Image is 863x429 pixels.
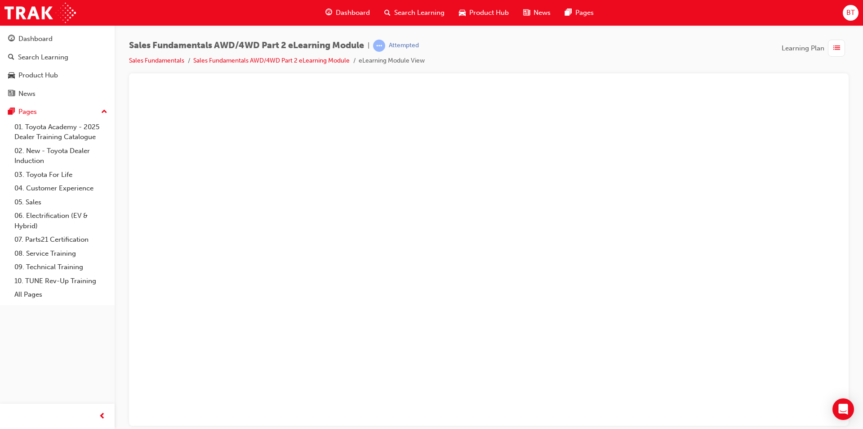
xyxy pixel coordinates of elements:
a: 08. Service Training [11,247,111,261]
span: BT [846,8,855,18]
span: pages-icon [565,7,572,18]
a: 02. New - Toyota Dealer Induction [11,144,111,168]
span: news-icon [523,7,530,18]
div: News [18,89,36,99]
div: Attempted [389,41,419,50]
span: prev-icon [99,411,106,422]
span: search-icon [8,54,14,62]
span: Dashboard [336,8,370,18]
button: Learning Plan [782,40,849,57]
a: car-iconProduct Hub [452,4,516,22]
button: DashboardSearch LearningProduct HubNews [4,29,111,104]
a: 10. TUNE Rev-Up Training [11,274,111,288]
span: list-icon [833,43,840,54]
a: Dashboard [4,31,111,47]
span: car-icon [8,72,15,80]
span: guage-icon [8,35,15,43]
span: up-icon [101,106,107,118]
button: Pages [4,104,111,120]
a: Product Hub [4,67,111,84]
a: guage-iconDashboard [318,4,377,22]
a: News [4,86,111,102]
span: guage-icon [325,7,332,18]
a: 03. Toyota For Life [11,168,111,182]
a: pages-iconPages [558,4,601,22]
a: news-iconNews [516,4,558,22]
span: | [368,41,369,51]
span: Learning Plan [782,43,824,54]
a: Search Learning [4,49,111,66]
span: learningRecordVerb_ATTEMPT-icon [373,40,385,52]
a: 07. Parts21 Certification [11,233,111,247]
a: 04. Customer Experience [11,181,111,195]
div: Open Intercom Messenger [832,398,854,420]
div: Pages [18,107,37,117]
a: Sales Fundamentals AWD/4WD Part 2 eLearning Module [193,57,350,64]
span: News [534,8,551,18]
a: All Pages [11,288,111,302]
a: 09. Technical Training [11,260,111,274]
div: Search Learning [18,52,68,63]
div: Product Hub [18,70,58,81]
div: Dashboard [18,34,53,44]
a: 01. Toyota Academy - 2025 Dealer Training Catalogue [11,120,111,144]
li: eLearning Module View [359,56,425,66]
a: Sales Fundamentals [129,57,184,64]
a: 06. Electrification (EV & Hybrid) [11,209,111,233]
span: Pages [575,8,594,18]
img: Trak [4,3,76,23]
a: 05. Sales [11,195,111,209]
span: Search Learning [394,8,445,18]
span: search-icon [384,7,391,18]
span: Sales Fundamentals AWD/4WD Part 2 eLearning Module [129,41,364,51]
span: Product Hub [469,8,509,18]
span: pages-icon [8,108,15,116]
span: news-icon [8,90,15,98]
span: car-icon [459,7,466,18]
button: BT [843,5,859,21]
a: search-iconSearch Learning [377,4,452,22]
